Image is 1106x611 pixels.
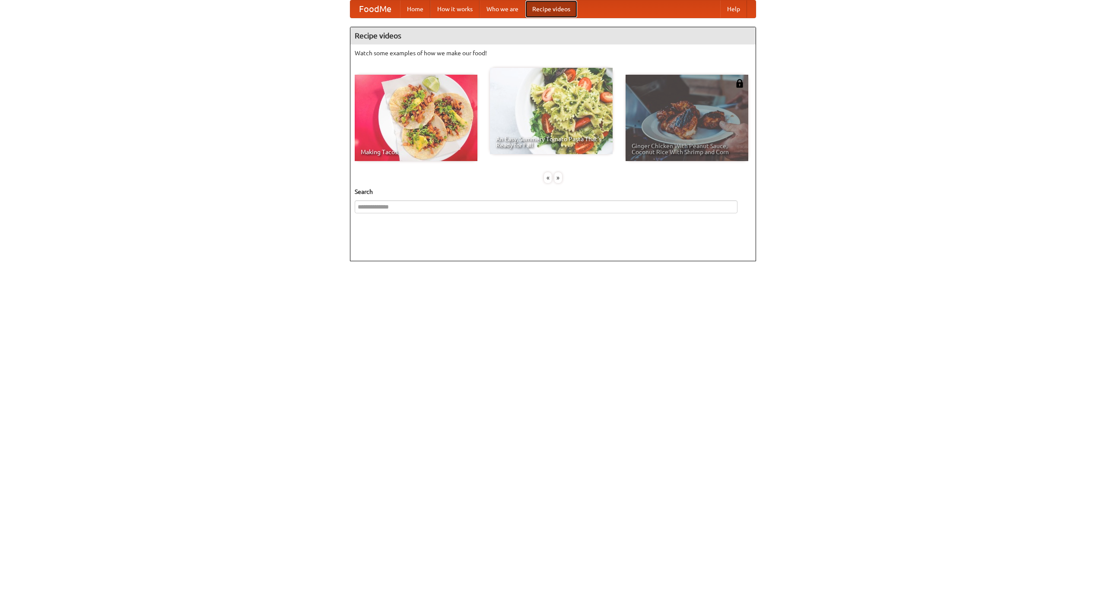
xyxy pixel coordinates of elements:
span: An Easy, Summery Tomato Pasta That's Ready for Fall [496,136,607,148]
a: An Easy, Summery Tomato Pasta That's Ready for Fall [490,68,613,154]
p: Watch some examples of how we make our food! [355,49,751,57]
a: Who we are [480,0,525,18]
div: » [554,172,562,183]
a: Help [720,0,747,18]
div: « [544,172,552,183]
a: Making Tacos [355,75,477,161]
h5: Search [355,187,751,196]
h4: Recipe videos [350,27,756,44]
a: How it works [430,0,480,18]
a: Recipe videos [525,0,577,18]
a: FoodMe [350,0,400,18]
img: 483408.png [735,79,744,88]
a: Home [400,0,430,18]
span: Making Tacos [361,149,471,155]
